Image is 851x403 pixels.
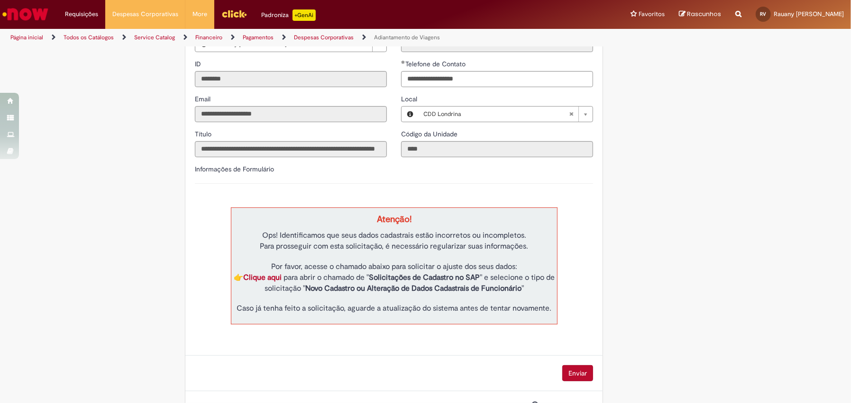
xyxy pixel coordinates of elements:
[195,141,387,157] input: Título
[401,71,593,87] input: Telefone de Contato
[234,273,555,293] span: 👉 para abrir o chamado de " " e selecione o tipo de solicitação " "
[401,95,419,103] span: Local
[7,29,560,46] ul: Trilhas de página
[419,107,593,122] a: CDD LondrinaLimpar campo Local
[192,9,207,19] span: More
[243,34,274,41] a: Pagamentos
[639,9,665,19] span: Favoritos
[377,214,412,225] strong: Atenção!
[10,34,43,41] a: Página inicial
[195,34,222,41] a: Financeiro
[564,107,578,122] abbr: Limpar campo Local
[195,129,213,139] label: Somente leitura - Título
[305,284,522,293] strong: Novo Cadastro ou Alteração de Dados Cadastrais de Funcionário
[260,242,528,251] span: Para prosseguir com esta solicitação, é necessário regularizar suas informações.
[195,71,387,87] input: ID
[221,7,247,21] img: click_logo_yellow_360x200.png
[195,106,387,122] input: Email
[271,262,517,271] span: Por favor, acesse o chamado abaixo para solicitar o ajuste dos seus dados:
[760,11,767,17] span: RV
[112,9,178,19] span: Despesas Corporativas
[401,60,405,64] span: Obrigatório Preenchido
[374,34,440,41] a: Adiantamento de Viagens
[195,130,213,138] span: Somente leitura - Título
[1,5,50,24] img: ServiceNow
[687,9,721,18] span: Rascunhos
[195,165,274,173] label: Informações de Formulário
[293,9,316,21] p: +GenAi
[423,107,569,122] span: CDD Londrina
[261,9,316,21] div: Padroniza
[134,34,175,41] a: Service Catalog
[562,365,593,381] button: Enviar
[405,60,467,68] span: Telefone de Contato
[64,34,114,41] a: Todos os Catálogos
[402,107,419,122] button: Local, Visualizar este registro CDD Londrina
[243,273,282,282] a: Clique aqui
[774,10,844,18] span: Rauany [PERSON_NAME]
[679,10,721,19] a: Rascunhos
[401,141,593,157] input: Código da Unidade
[195,94,212,104] label: Somente leitura - Email
[262,231,526,240] span: Ops! Identificamos que seus dados cadastrais estão incorretos ou incompletos.
[401,129,459,139] label: Somente leitura - Código da Unidade
[65,9,98,19] span: Requisições
[195,95,212,103] span: Somente leitura - Email
[401,130,459,138] span: Somente leitura - Código da Unidade
[369,273,480,282] strong: Solicitações de Cadastro no SAP
[237,304,551,313] span: Caso já tenha feito a solicitação, aguarde a atualização do sistema antes de tentar novamente.
[294,34,354,41] a: Despesas Corporativas
[195,59,203,69] label: Somente leitura - ID
[195,60,203,68] span: Somente leitura - ID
